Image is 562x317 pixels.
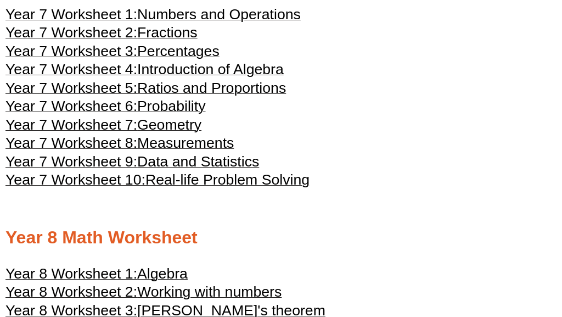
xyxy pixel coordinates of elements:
a: Year 7 Worksheet 2:Fractions [5,29,198,40]
a: Year 7 Worksheet 4:Introduction of Algebra [5,66,284,77]
a: Year 7 Worksheet 3:Percentages [5,48,220,59]
span: Year 7 Worksheet 10: [5,171,145,188]
span: Percentages [137,43,220,59]
iframe: Chat Widget [374,193,562,317]
span: Year 8 Worksheet 1: [5,265,137,282]
span: Year 7 Worksheet 1: [5,6,137,23]
a: Year 7 Worksheet 10:Real-life Problem Solving [5,176,310,187]
a: Year 8 Worksheet 2:Working with numbers [5,288,282,299]
span: Year 7 Worksheet 7: [5,116,137,133]
span: Real-life Problem Solving [145,171,310,188]
span: Algebra [137,265,188,282]
span: Year 7 Worksheet 5: [5,80,137,96]
span: Probability [137,98,205,114]
a: Year 7 Worksheet 7:Geometry [5,121,201,132]
a: Year 7 Worksheet 9:Data and Statistics [5,158,259,169]
span: Year 7 Worksheet 2: [5,24,137,41]
span: Ratios and Proportions [137,80,286,96]
span: Year 7 Worksheet 8: [5,135,137,151]
h2: Year 8 Math Worksheet [5,226,557,249]
span: Year 8 Worksheet 2: [5,283,137,300]
span: Working with numbers [137,283,282,300]
span: Year 7 Worksheet 3: [5,43,137,59]
a: Year 7 Worksheet 6:Probability [5,103,206,114]
span: Year 7 Worksheet 4: [5,61,137,77]
a: Year 8 Worksheet 1:Algebra [5,270,188,281]
span: Geometry [137,116,201,133]
span: Numbers and Operations [137,6,301,23]
span: Measurements [137,135,234,151]
span: Introduction of Algebra [137,61,284,77]
a: Year 7 Worksheet 8:Measurements [5,140,234,151]
span: Fractions [137,24,198,41]
a: Year 7 Worksheet 5:Ratios and Proportions [5,85,286,96]
a: Year 7 Worksheet 1:Numbers and Operations [5,11,301,22]
span: Year 7 Worksheet 9: [5,153,137,170]
span: Year 7 Worksheet 6: [5,98,137,114]
span: Data and Statistics [137,153,259,170]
